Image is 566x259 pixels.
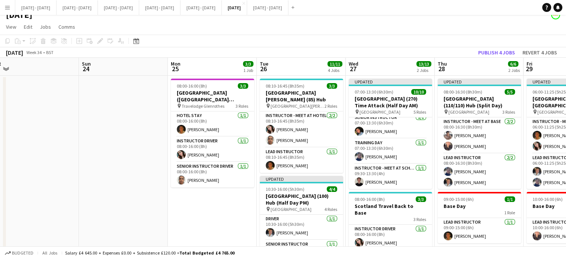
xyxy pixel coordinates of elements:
h3: [GEOGRAPHIC_DATA] (100) Hub (Half Day PM) [260,193,343,206]
span: 1/1 [505,196,515,202]
span: Fri [527,60,533,67]
span: 09:00-15:00 (6h) [444,196,474,202]
button: [DATE] - [DATE] [15,0,57,15]
span: 4 Roles [324,206,337,212]
div: BST [46,50,54,55]
span: 08:00-16:00 (8h) [177,83,207,89]
span: 10/10 [411,89,426,95]
span: 6/6 [508,61,518,67]
app-job-card: Updated08:00-16:30 (8h30m)5/5[GEOGRAPHIC_DATA] (110/110) Hub (Split Day) [GEOGRAPHIC_DATA]3 Roles... [438,79,521,189]
span: 27 [348,64,358,73]
h1: [DATE] [6,9,32,20]
span: 08:00-16:30 (8h30m) [444,89,482,95]
h3: [GEOGRAPHIC_DATA] (270) Time Attack (Half Day AM) [349,95,432,109]
app-card-role: Senior Instructor Driver1/108:00-16:00 (8h)[PERSON_NAME] [171,162,254,187]
span: View [6,23,16,30]
span: Thu [438,60,447,67]
button: Revert 4 jobs [519,48,560,57]
button: [DATE] - [DATE] [180,0,222,15]
app-card-role: Lead Instructor1/109:00-15:00 (6h)[PERSON_NAME] [438,218,521,243]
span: [GEOGRAPHIC_DATA] [359,109,400,115]
span: All jobs [41,250,59,256]
span: 07:00-13:30 (6h30m) [355,89,393,95]
span: 3/3 [243,61,253,67]
span: 5 Roles [413,109,426,115]
span: 10:00-16:00 (6h) [533,196,563,202]
span: 11/11 [327,61,342,67]
button: [DATE] - [DATE] [247,0,288,15]
span: 4/4 [327,186,337,192]
button: [DATE] [222,0,247,15]
span: [GEOGRAPHIC_DATA] [271,206,311,212]
app-card-role: Instructor - Meet at School1/109:30-13:30 (4h)[PERSON_NAME] [349,164,432,189]
span: 13/13 [416,61,431,67]
a: Jobs [37,22,54,32]
span: 3 Roles [413,217,426,222]
span: 3 Roles [236,103,248,109]
button: Budgeted [4,249,35,257]
app-user-avatar: Programmes & Operations [551,10,560,19]
span: Mon [171,60,180,67]
span: 10:30-16:00 (5h30m) [266,186,304,192]
h3: Base Day [438,203,521,209]
span: Sun [82,60,91,67]
span: Tue [260,60,268,67]
app-card-role: Lead Instructor2/208:00-16:30 (8h30m)[PERSON_NAME][PERSON_NAME] [438,154,521,190]
app-card-role: Instructor - Meet at Base2/208:00-16:30 (8h30m)[PERSON_NAME][PERSON_NAME] [438,117,521,154]
app-card-role: Instructor - Meet at Hotel2/208:10-16:45 (8h35m)[PERSON_NAME][PERSON_NAME] [260,111,343,148]
span: 08:10-16:45 (8h35m) [266,83,304,89]
app-job-card: Updated07:00-13:30 (6h30m)10/10[GEOGRAPHIC_DATA] (270) Time Attack (Half Day AM) [GEOGRAPHIC_DATA... [349,79,432,189]
span: 2 Roles [324,103,337,109]
span: Week 34 [25,50,43,55]
app-job-card: 08:10-16:45 (8h35m)3/3[GEOGRAPHIC_DATA][PERSON_NAME] (85) Hub [GEOGRAPHIC_DATA][PERSON_NAME]2 Rol... [260,79,343,173]
button: [DATE] - [DATE] [57,0,98,15]
div: 1 Job [243,67,253,73]
button: Publish 4 jobs [475,48,518,57]
app-card-role: Senior Instructor1/107:00-13:30 (6h30m)[PERSON_NAME] [349,113,432,139]
div: Updated [438,79,521,85]
span: 1 Role [504,210,515,215]
span: 3/3 [327,83,337,89]
app-card-role: Hotel Stay1/108:00-16:00 (8h)[PERSON_NAME] [171,111,254,137]
span: 3 Roles [502,109,515,115]
span: Jobs [40,23,51,30]
app-card-role: Instructor Driver1/108:00-16:00 (8h)[PERSON_NAME] [349,225,432,250]
span: [GEOGRAPHIC_DATA][PERSON_NAME] [271,103,324,109]
span: 5/5 [505,89,515,95]
span: 28 [437,64,447,73]
span: 29 [525,64,533,73]
div: Salary £4 645.00 + Expenses £0.00 + Subsistence £120.00 = [65,250,234,256]
app-job-card: 08:00-16:00 (8h)3/3[GEOGRAPHIC_DATA] ([GEOGRAPHIC_DATA][PERSON_NAME]) - [GEOGRAPHIC_DATA][PERSON_... [171,79,254,187]
span: Budgeted [12,250,33,256]
h3: [GEOGRAPHIC_DATA][PERSON_NAME] (85) Hub [260,89,343,103]
span: Travelodge Glenrothes [182,103,224,109]
a: View [3,22,19,32]
div: 4 Jobs [328,67,342,73]
span: Wed [349,60,358,67]
span: 26 [259,64,268,73]
span: Edit [24,23,32,30]
app-card-role: Training Day1/107:00-13:30 (6h30m)[PERSON_NAME] [349,139,432,164]
div: [DATE] [6,49,23,56]
div: Updated [349,79,432,85]
span: 24 [81,64,91,73]
span: 25 [170,64,180,73]
span: Total Budgeted £4 765.00 [179,250,234,256]
button: [DATE] - [DATE] [139,0,180,15]
span: 3/3 [416,196,426,202]
span: [GEOGRAPHIC_DATA] [448,109,489,115]
div: 2 Jobs [508,67,520,73]
app-card-role: Instructor Driver1/108:00-16:00 (8h)[PERSON_NAME] [171,137,254,162]
app-job-card: 09:00-15:00 (6h)1/1Base Day1 RoleLead Instructor1/109:00-15:00 (6h)[PERSON_NAME] [438,192,521,243]
a: Comms [55,22,78,32]
span: Comms [58,23,75,30]
h3: Scotland Travel Back to Base [349,203,432,216]
button: [DATE] - [DATE] [98,0,139,15]
a: Edit [21,22,35,32]
span: 08:00-16:00 (8h) [355,196,385,202]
